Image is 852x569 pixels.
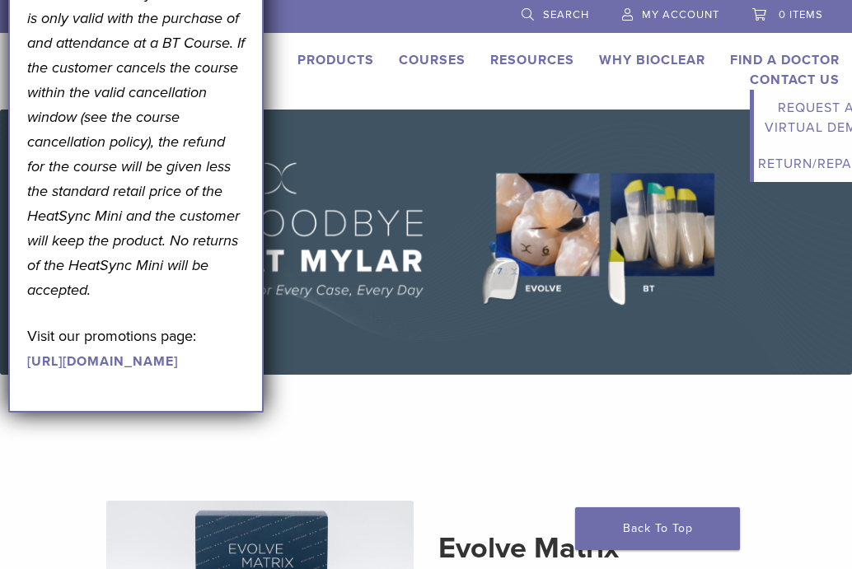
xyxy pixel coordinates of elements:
a: Contact Us [750,72,840,88]
span: Search [543,8,589,21]
p: Visit our promotions page: [27,324,245,373]
a: Products [297,52,374,68]
span: My Account [642,8,719,21]
a: Find A Doctor [730,52,840,68]
span: 0 items [779,8,823,21]
a: Resources [490,52,574,68]
a: Back To Top [575,507,740,550]
a: [URL][DOMAIN_NAME] [27,353,178,370]
a: Courses [399,52,466,68]
h2: Evolve Matrix [438,529,746,568]
a: Why Bioclear [599,52,705,68]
